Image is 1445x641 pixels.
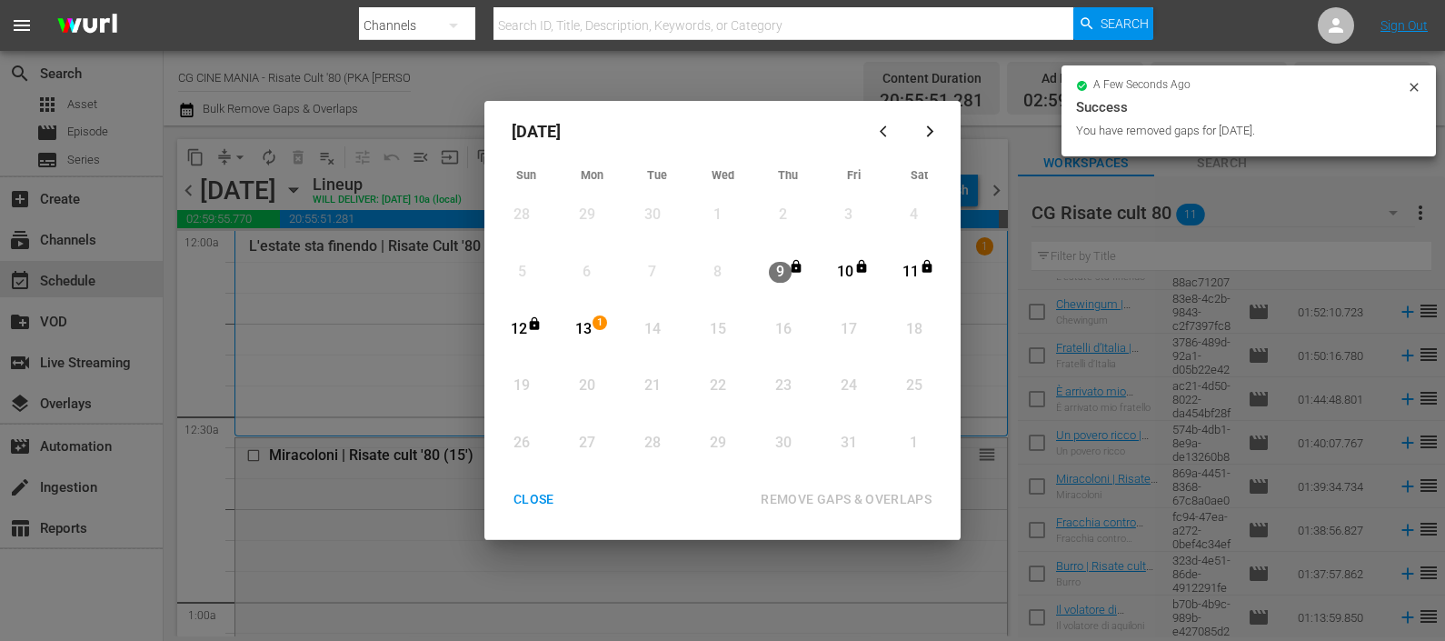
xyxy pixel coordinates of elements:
[641,376,663,396] div: 21
[516,168,536,182] span: Sun
[492,483,576,516] button: CLOSE
[837,205,860,225] div: 3
[575,262,598,283] div: 6
[712,168,734,182] span: Wed
[902,376,925,396] div: 25
[575,376,598,396] div: 20
[575,433,598,454] div: 27
[1101,7,1149,40] span: Search
[706,433,729,454] div: 29
[902,433,925,454] div: 1
[507,319,530,340] div: 12
[511,433,533,454] div: 26
[641,433,663,454] div: 28
[641,262,663,283] div: 7
[1076,122,1402,140] div: You have removed gaps for [DATE].
[511,205,533,225] div: 28
[573,319,595,340] div: 13
[837,376,860,396] div: 24
[647,168,667,182] span: Tue
[706,205,729,225] div: 1
[772,433,794,454] div: 30
[902,205,925,225] div: 4
[499,488,569,511] div: CLOSE
[575,205,598,225] div: 29
[847,168,861,182] span: Fri
[706,319,729,340] div: 15
[11,15,33,36] span: menu
[581,168,603,182] span: Mon
[834,262,857,283] div: 10
[1380,18,1428,33] a: Sign Out
[772,319,794,340] div: 16
[493,110,864,154] div: [DATE]
[641,319,663,340] div: 14
[837,319,860,340] div: 17
[911,168,928,182] span: Sat
[778,168,798,182] span: Thu
[593,315,606,330] span: 1
[772,376,794,396] div: 23
[493,163,952,474] div: Month View
[1076,96,1421,118] div: Success
[511,376,533,396] div: 19
[1093,78,1191,93] span: a few seconds ago
[44,5,131,47] img: ans4CAIJ8jUAAAAAAAAAAAAAAAAAAAAAAAAgQb4GAAAAAAAAAAAAAAAAAAAAAAAAJMjXAAAAAAAAAAAAAAAAAAAAAAAAgAT5G...
[900,262,922,283] div: 11
[769,262,792,283] div: 9
[706,262,729,283] div: 8
[837,433,860,454] div: 31
[641,205,663,225] div: 30
[772,205,794,225] div: 2
[706,376,729,396] div: 22
[511,262,533,283] div: 5
[902,319,925,340] div: 18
